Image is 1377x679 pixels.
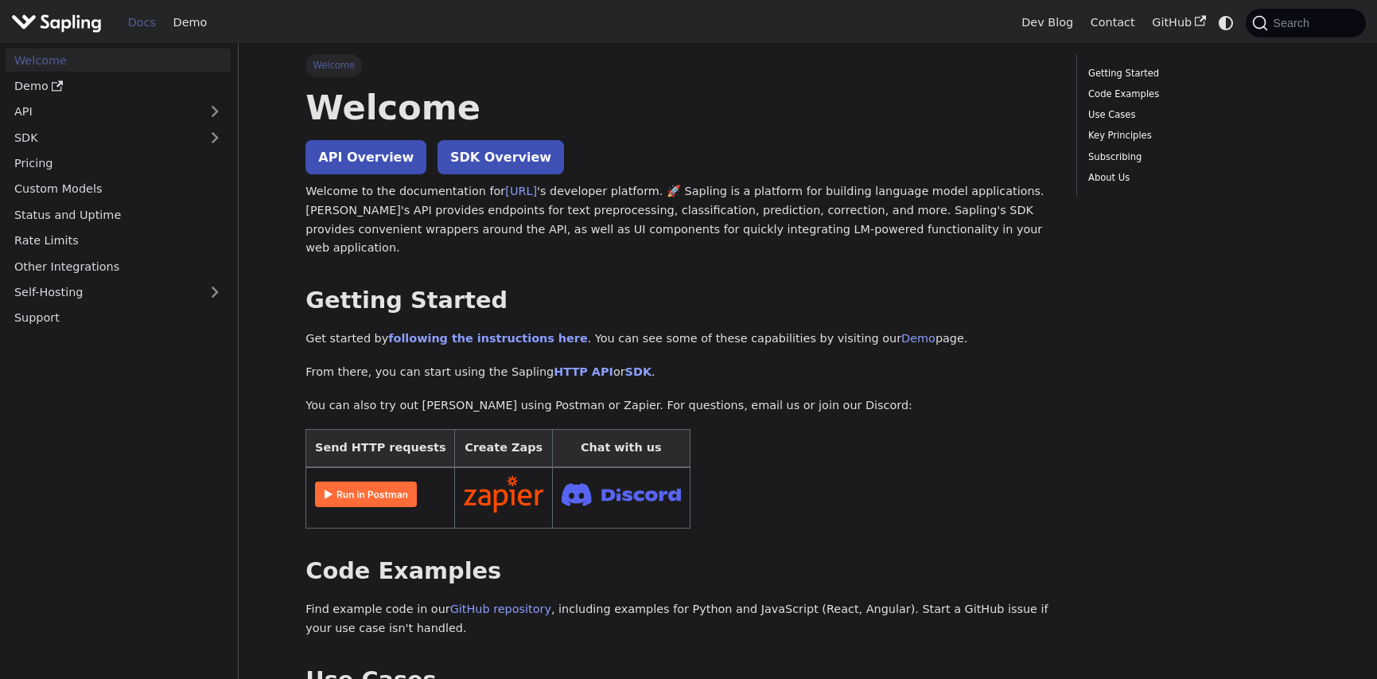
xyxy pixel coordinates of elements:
[1143,10,1214,35] a: GitHub
[1246,9,1365,37] button: Search (Command+K)
[305,287,1053,315] h2: Getting Started
[464,476,543,513] img: Connect in Zapier
[1088,107,1304,123] a: Use Cases
[305,86,1053,129] h1: Welcome
[6,126,199,149] a: SDK
[6,100,199,123] a: API
[6,229,231,252] a: Rate Limits
[388,332,587,345] a: following the instructions here
[901,332,936,345] a: Demo
[305,54,1053,76] nav: Breadcrumbs
[1215,11,1238,34] button: Switch between dark and light mode (currently system mode)
[305,363,1053,382] p: From there, you can start using the Sapling or .
[11,11,107,34] a: Sapling.aiSapling.ai
[6,75,231,98] a: Demo
[305,396,1053,416] p: You can also try out [PERSON_NAME] using Postman or Zapier. For questions, email us or join our D...
[6,203,231,226] a: Status and Uptime
[1088,87,1304,102] a: Code Examples
[119,10,165,35] a: Docs
[6,306,231,330] a: Support
[505,185,537,197] a: [URL]
[6,255,231,278] a: Other Integrations
[6,178,231,201] a: Custom Models
[305,600,1053,638] p: Find example code in our , including examples for Python and JavaScript (React, Angular). Start a...
[199,100,231,123] button: Expand sidebar category 'API'
[1088,170,1304,185] a: About Us
[199,126,231,149] button: Expand sidebar category 'SDK'
[1088,150,1304,165] a: Subscribing
[305,330,1053,349] p: Get started by . You can see some of these capabilities by visiting our page.
[552,430,690,467] th: Chat with us
[1088,128,1304,143] a: Key Principles
[562,478,681,511] img: Join Discord
[438,140,564,174] a: SDK Overview
[1268,17,1319,29] span: Search
[305,140,426,174] a: API Overview
[315,482,417,507] img: Run in Postman
[305,182,1053,258] p: Welcome to the documentation for 's developer platform. 🚀 Sapling is a platform for building lang...
[305,557,1053,586] h2: Code Examples
[6,152,231,175] a: Pricing
[450,603,551,615] a: GitHub repository
[625,365,652,378] a: SDK
[1082,10,1144,35] a: Contact
[1088,66,1304,81] a: Getting Started
[6,281,231,304] a: Self-Hosting
[11,11,102,34] img: Sapling.ai
[6,49,231,72] a: Welcome
[554,365,613,378] a: HTTP API
[455,430,553,467] th: Create Zaps
[306,430,455,467] th: Send HTTP requests
[305,54,362,76] span: Welcome
[1013,10,1081,35] a: Dev Blog
[165,10,216,35] a: Demo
